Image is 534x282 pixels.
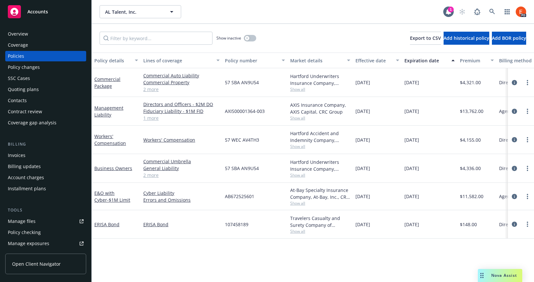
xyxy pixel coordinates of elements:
a: Policies [5,51,86,61]
input: Filter by keyword... [100,32,212,45]
a: Report a Bug [471,5,484,18]
button: AL Talent, Inc. [100,5,181,18]
span: 57 SBA AN9U54 [225,79,259,86]
div: Policy changes [8,62,40,72]
a: Contacts [5,95,86,106]
span: [DATE] [404,136,419,143]
a: Workers' Compensation [143,136,220,143]
button: Policy number [222,53,288,68]
span: Show all [290,86,350,92]
span: $4,155.00 [460,136,481,143]
span: Show inactive [216,35,241,41]
span: [DATE] [355,221,370,228]
div: Account charges [8,172,44,183]
span: Show all [290,172,350,178]
img: photo [516,7,526,17]
a: Coverage [5,40,86,50]
div: Tools [5,207,86,213]
a: Commercial Property [143,79,220,86]
div: Hartford Accident and Indemnity Company, Hartford Insurance Group [290,130,350,144]
span: [DATE] [355,79,370,86]
span: Show all [290,144,350,149]
span: AB672525601 [225,193,254,200]
span: AL Talent, Inc. [105,8,162,15]
span: Show all [290,228,350,234]
a: more [524,164,531,172]
span: 107458189 [225,221,248,228]
span: $11,582.00 [460,193,483,200]
div: SSC Cases [8,73,30,84]
button: Add historical policy [444,32,489,45]
div: Policy checking [8,227,41,238]
a: circleInformation [510,107,518,115]
a: circleInformation [510,193,518,200]
div: AXIS Insurance Company, AXIS Capital, CRC Group [290,102,350,115]
span: AXIS00001364-003 [225,108,265,115]
div: Manage exposures [8,238,49,249]
span: $4,321.00 [460,79,481,86]
div: Policies [8,51,24,61]
a: circleInformation [510,79,518,86]
span: [DATE] [404,165,419,172]
div: Contract review [8,106,42,117]
div: Billing [5,141,86,148]
a: Policy changes [5,62,86,72]
div: Expiration date [404,57,448,64]
span: Nova Assist [491,273,517,278]
a: SSC Cases [5,73,86,84]
a: more [524,79,531,86]
a: more [524,220,531,228]
a: circleInformation [510,220,518,228]
div: Drag to move [478,269,486,282]
div: Manage files [8,216,36,227]
div: Lines of coverage [143,57,212,64]
span: Add historical policy [444,35,489,41]
div: Billing updates [8,161,41,172]
span: Direct [499,79,512,86]
a: E&O with Cyber [94,190,130,203]
span: Add BOR policy [492,35,526,41]
a: 2 more [143,172,220,179]
a: Fiduciary Liability - $1M FID [143,108,220,115]
a: 1 more [143,115,220,121]
span: 57 SBA AN9U54 [225,165,259,172]
a: Search [486,5,499,18]
a: Start snowing [456,5,469,18]
div: Overview [8,29,28,39]
div: Hartford Underwriters Insurance Company, Hartford Insurance Group [290,159,350,172]
button: Export to CSV [410,32,441,45]
div: Installment plans [8,183,46,194]
a: more [524,136,531,144]
span: [DATE] [404,221,419,228]
span: $148.00 [460,221,477,228]
span: [DATE] [355,193,370,200]
span: - $1M Limit [107,197,130,203]
span: Export to CSV [410,35,441,41]
span: [DATE] [355,108,370,115]
span: Direct [499,165,512,172]
a: Manage exposures [5,238,86,249]
span: Show all [290,115,350,121]
a: Management Liability [94,105,123,118]
a: Cyber Liability [143,190,220,196]
a: Commercial Umbrella [143,158,220,165]
a: Manage files [5,216,86,227]
span: 57 WEC AV4TH3 [225,136,259,143]
a: 2 more [143,86,220,93]
a: Billing updates [5,161,86,172]
a: Installment plans [5,183,86,194]
span: $4,336.00 [460,165,481,172]
a: Overview [5,29,86,39]
a: circleInformation [510,164,518,172]
span: [DATE] [404,108,419,115]
div: 1 [448,7,454,12]
div: Premium [460,57,487,64]
span: [DATE] [404,193,419,200]
button: Effective date [353,53,402,68]
span: $13,762.00 [460,108,483,115]
div: At-Bay Specialty Insurance Company, At-Bay, Inc., CRC Group [290,187,350,200]
a: circleInformation [510,136,518,144]
a: Errors and Omissions [143,196,220,203]
div: Quoting plans [8,84,39,95]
